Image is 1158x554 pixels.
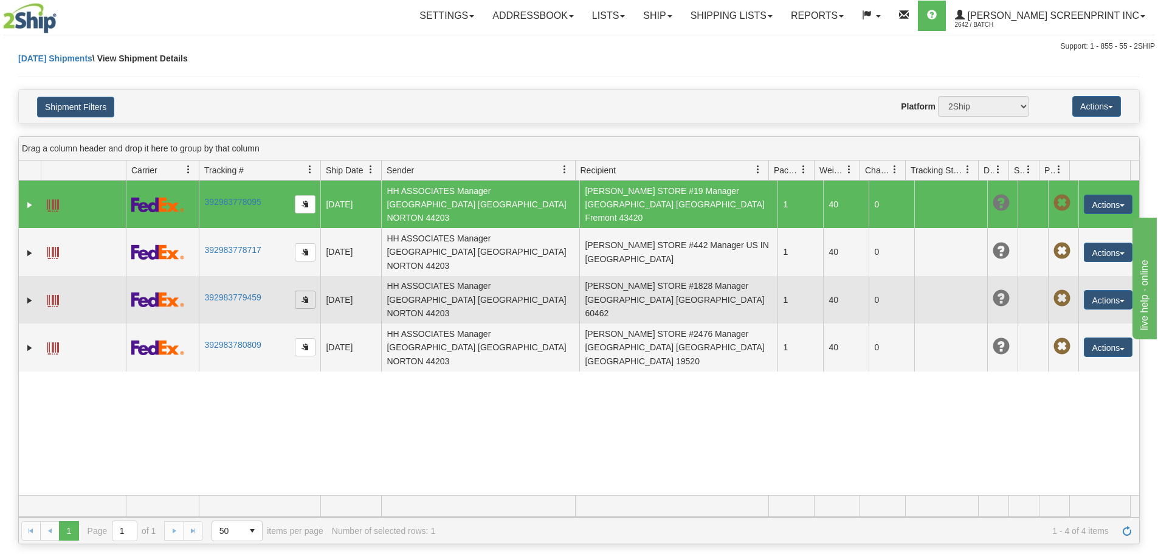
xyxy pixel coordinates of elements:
img: 2 - FedEx Express® [131,292,184,307]
a: Ship [634,1,681,31]
td: HH ASSOCIATES Manager [GEOGRAPHIC_DATA] [GEOGRAPHIC_DATA] NORTON 44203 [381,276,579,324]
span: Ship Date [326,164,363,176]
a: Delivery Status filter column settings [988,159,1008,180]
td: [PERSON_NAME] STORE #2476 Manager [GEOGRAPHIC_DATA] [GEOGRAPHIC_DATA] [GEOGRAPHIC_DATA] 19520 [579,324,777,371]
input: Page 1 [112,521,137,541]
span: Pickup Not Assigned [1053,195,1070,212]
div: Number of selected rows: 1 [332,526,435,536]
span: Unknown [993,338,1010,355]
button: Actions [1084,290,1132,310]
label: Platform [901,100,936,113]
button: Copy to clipboard [295,338,315,356]
span: Page of 1 [88,521,156,541]
span: Recipient [581,164,616,176]
a: Shipment Issues filter column settings [1018,159,1039,180]
a: [PERSON_NAME] Screenprint Inc 2642 / batch [946,1,1154,31]
div: grid grouping header [19,137,1139,161]
a: Expand [24,199,36,211]
td: HH ASSOCIATES Manager [GEOGRAPHIC_DATA] [GEOGRAPHIC_DATA] NORTON 44203 [381,181,579,228]
a: Packages filter column settings [793,159,814,180]
span: Unknown [993,243,1010,260]
a: Reports [782,1,853,31]
a: Sender filter column settings [554,159,575,180]
button: Copy to clipboard [295,243,315,261]
a: Tracking # filter column settings [300,159,320,180]
iframe: chat widget [1130,215,1157,339]
span: Pickup Status [1044,164,1055,176]
td: 1 [777,181,823,228]
span: Tracking # [204,164,244,176]
span: 2642 / batch [955,19,1046,31]
td: [DATE] [320,228,381,275]
td: 0 [869,324,914,371]
span: Sender [387,164,414,176]
a: Label [47,289,59,309]
td: 40 [823,276,869,324]
a: Weight filter column settings [839,159,860,180]
button: Shipment Filters [37,97,114,117]
button: Copy to clipboard [295,195,315,213]
span: Pickup Not Assigned [1053,338,1070,355]
span: 50 [219,525,235,537]
button: Actions [1084,338,1132,357]
span: Pickup Not Assigned [1053,290,1070,307]
span: Page 1 [59,521,78,541]
td: 1 [777,228,823,275]
a: 392983780809 [204,340,261,350]
span: Weight [819,164,845,176]
a: Lists [583,1,634,31]
td: [DATE] [320,276,381,324]
td: [PERSON_NAME] STORE #442 Manager US IN [GEOGRAPHIC_DATA] [579,228,777,275]
td: 40 [823,228,869,275]
a: Shipping lists [681,1,782,31]
a: Carrier filter column settings [178,159,199,180]
td: HH ASSOCIATES Manager [GEOGRAPHIC_DATA] [GEOGRAPHIC_DATA] NORTON 44203 [381,324,579,371]
img: 2 - FedEx Express® [131,340,184,355]
span: Charge [865,164,891,176]
span: 1 - 4 of 4 items [444,526,1109,536]
span: Carrier [131,164,157,176]
span: Unknown [993,195,1010,212]
img: 2 - FedEx Express® [131,197,184,212]
a: Label [47,337,59,356]
td: 1 [777,324,823,371]
td: [PERSON_NAME] STORE #19 Manager [GEOGRAPHIC_DATA] [GEOGRAPHIC_DATA] Fremont 43420 [579,181,777,228]
a: Label [47,194,59,213]
span: \ View Shipment Details [92,54,188,63]
span: Page sizes drop down [212,521,263,541]
span: [PERSON_NAME] Screenprint Inc [965,10,1139,21]
img: logo2642.jpg [3,3,57,33]
button: Actions [1084,195,1132,214]
a: Pickup Status filter column settings [1049,159,1069,180]
span: select [243,521,262,541]
a: Tracking Status filter column settings [957,159,978,180]
td: [DATE] [320,181,381,228]
a: 392983778717 [204,245,261,255]
td: [PERSON_NAME] STORE #1828 Manager [GEOGRAPHIC_DATA] [GEOGRAPHIC_DATA] 60462 [579,276,777,324]
td: 0 [869,276,914,324]
a: Label [47,241,59,261]
a: Expand [24,342,36,354]
a: Recipient filter column settings [748,159,768,180]
td: HH ASSOCIATES Manager [GEOGRAPHIC_DATA] [GEOGRAPHIC_DATA] NORTON 44203 [381,228,579,275]
a: Charge filter column settings [884,159,905,180]
td: [DATE] [320,324,381,371]
span: Tracking Status [911,164,963,176]
img: 2 - FedEx Express® [131,244,184,260]
td: 1 [777,276,823,324]
button: Actions [1084,243,1132,262]
a: Settings [410,1,483,31]
a: 392983779459 [204,293,261,302]
td: 40 [823,181,869,228]
a: Ship Date filter column settings [360,159,381,180]
span: Shipment Issues [1014,164,1024,176]
span: Delivery Status [984,164,994,176]
a: Addressbook [483,1,583,31]
td: 0 [869,181,914,228]
button: Copy to clipboard [295,291,315,309]
td: 0 [869,228,914,275]
span: Unknown [993,290,1010,307]
a: Expand [24,247,36,259]
span: items per page [212,521,323,541]
a: [DATE] Shipments [18,54,92,63]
